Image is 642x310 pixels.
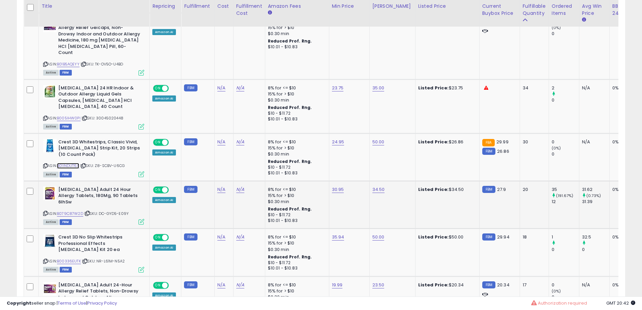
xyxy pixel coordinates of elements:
span: | SKU: NR-L61M-N5A2 [82,258,125,264]
span: 27.9 [497,186,506,193]
a: 35.00 [372,85,385,91]
img: 51bTEup87GL._SL40_.jpg [43,85,57,98]
div: $20.34 [418,282,474,288]
a: N/A [217,85,225,91]
div: Amazon AI [152,149,176,156]
div: $23.75 [418,85,474,91]
span: 29.99 [496,139,509,145]
div: $10 - $11.72 [268,165,324,170]
div: 17 [523,282,544,288]
b: Reduced Prof. Rng. [268,206,312,212]
span: 20.34 [497,282,510,288]
a: N/A [236,139,244,145]
div: Amazon AI [152,95,176,102]
div: $0.30 min [268,31,324,37]
a: N/A [217,186,225,193]
div: 2 [552,85,579,91]
div: 35 [552,187,579,193]
div: $10.01 - $10.83 [268,44,324,50]
a: B01INDUT6A [57,163,79,169]
img: 41bpT3NjsZL._SL40_.jpg [43,282,57,295]
div: Avg Win Price [582,3,607,17]
b: Reduced Prof. Rng. [268,254,312,260]
div: $10.01 - $10.83 [268,218,324,224]
small: (0%) [552,25,561,30]
small: (0%) [552,288,561,294]
small: FBM [482,148,495,155]
b: Listed Price: [418,85,449,91]
div: ASIN: [43,139,144,176]
small: FBM [482,186,495,193]
div: $10.01 - $10.83 [268,170,324,176]
a: 50.00 [372,234,385,241]
div: Amazon AI [152,197,176,203]
div: 34 [523,85,544,91]
div: 8% for <= $10 [268,187,324,193]
div: 8% for <= $10 [268,282,324,288]
div: 31.62 [582,187,609,193]
div: 8% for <= $10 [268,139,324,145]
a: N/A [236,282,244,288]
span: OFF [168,187,179,193]
div: 15% for > $10 [268,240,324,246]
div: 0% [612,234,635,240]
a: B01B5AQEYY [57,61,80,67]
div: 0% [612,187,635,193]
div: $26.86 [418,139,474,145]
b: Listed Price: [418,234,449,240]
a: N/A [236,234,244,241]
div: Fulfillment Cost [236,3,262,17]
img: 41PSPsaZ6aL._SL40_.jpg [43,234,57,248]
small: Avg Win Price. [582,17,586,23]
div: 0 [552,282,579,288]
small: FBM [184,281,197,288]
a: Privacy Policy [87,300,117,306]
a: 19.99 [332,282,343,288]
div: 12 [552,199,579,205]
span: ON [154,235,162,241]
span: FBM [60,172,72,177]
div: 31.39 [582,199,609,205]
div: 15% for > $10 [268,193,324,199]
div: $50.00 [418,234,474,240]
div: Amazon Fees [268,3,326,10]
div: ASIN: [43,19,144,75]
small: (0%) [552,145,561,151]
small: FBM [482,233,495,241]
span: OFF [168,85,179,91]
a: 23.50 [372,282,385,288]
div: Repricing [152,3,178,10]
span: All listings currently available for purchase on Amazon [43,124,59,130]
span: | SKU: DC-GYD5-E09Y [84,211,129,216]
div: BB Share 24h. [612,3,637,17]
span: OFF [168,235,179,241]
span: All listings currently available for purchase on Amazon [43,70,59,76]
a: N/A [236,186,244,193]
span: FBM [60,219,72,225]
div: Cost [217,3,231,10]
span: All listings currently available for purchase on Amazon [43,219,59,225]
b: Reduced Prof. Rng. [268,159,312,164]
div: 0 [552,247,579,253]
span: 2025-09-15 20:42 GMT [606,300,635,306]
b: [MEDICAL_DATA] Adult 24 Hour Allergy Tablets, 180Mg, 90 Tablets 6lhSw [58,187,140,207]
span: All listings currently available for purchase on Amazon [43,172,59,177]
span: FBM [60,70,72,76]
div: 8% for <= $10 [268,234,324,240]
div: 0 [552,97,579,103]
span: OFF [168,139,179,145]
span: 29.94 [497,234,510,240]
a: 35.94 [332,234,344,241]
div: N/A [582,85,604,91]
div: Amazon AI [152,29,176,35]
div: $10 - $11.72 [268,212,324,218]
div: 15% for > $10 [268,288,324,294]
a: N/A [236,85,244,91]
b: Listed Price: [418,186,449,193]
div: Min Price [332,3,367,10]
div: Fulfillment [184,3,211,10]
span: Authorization required [538,300,587,306]
div: seller snap | | [7,300,117,307]
div: $0.30 min [268,97,324,103]
div: N/A [582,282,604,288]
